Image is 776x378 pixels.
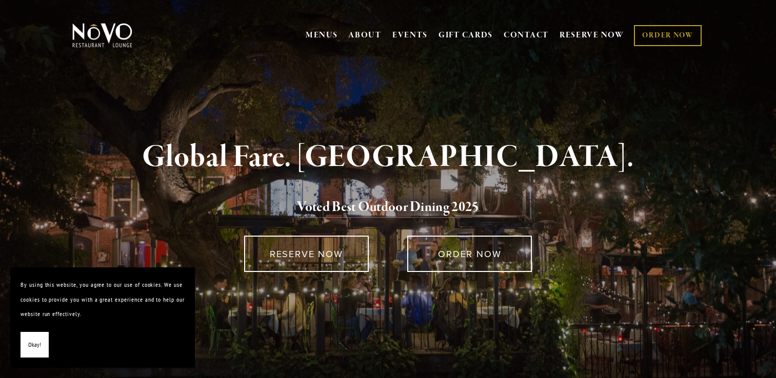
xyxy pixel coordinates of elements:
[348,30,382,40] a: ABOUT
[89,197,687,218] h2: 5
[21,278,185,322] p: By using this website, you agree to our use of cookies. We use cookies to provide you with a grea...
[439,26,493,45] a: GIFT CARDS
[634,25,701,46] a: ORDER NOW
[306,30,338,40] a: MENUS
[28,338,41,352] span: Okay!
[21,332,49,358] button: Okay!
[70,23,134,48] img: Novo Restaurant &amp; Lounge
[560,26,624,45] a: RESERVE NOW
[504,26,549,45] a: CONTACT
[244,236,369,272] a: RESERVE NOW
[392,30,428,40] a: EVENTS
[142,138,634,177] strong: Global Fare. [GEOGRAPHIC_DATA].
[10,267,195,368] section: Cookie banner
[407,236,532,272] a: ORDER NOW
[297,198,472,218] a: Voted Best Outdoor Dining 202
